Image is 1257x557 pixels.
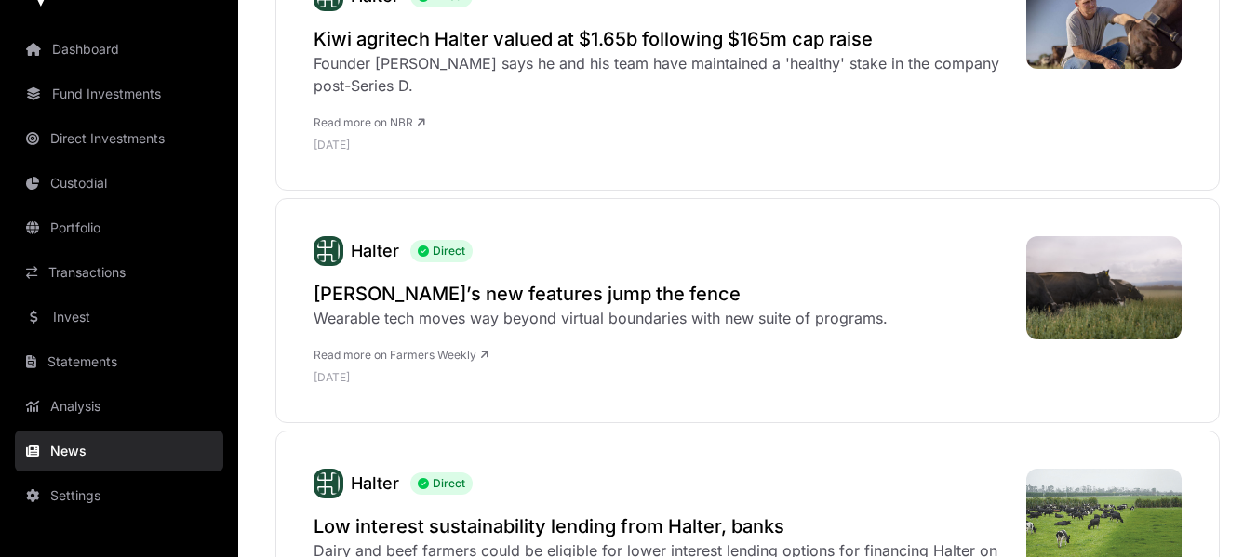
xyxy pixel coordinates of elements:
a: Analysis [15,386,223,427]
span: Direct [410,240,473,262]
a: Kiwi agritech Halter valued at $1.65b following $165m cap raise [314,26,1008,52]
img: Halter-PR-Pack_Print-2-768x512.jpg [1026,236,1182,339]
a: Halter [314,236,343,266]
a: Read more on Farmers Weekly [314,348,488,362]
a: Transactions [15,252,223,293]
a: Portfolio [15,207,223,248]
a: Invest [15,297,223,338]
a: Statements [15,341,223,382]
a: Low interest sustainability lending from Halter, banks [314,513,1008,539]
div: Wearable tech moves way beyond virtual boundaries with new suite of programs. [314,307,888,329]
a: Halter [351,241,399,260]
iframe: Chat Widget [1164,468,1257,557]
a: Custodial [15,163,223,204]
a: Dashboard [15,29,223,70]
a: Direct Investments [15,118,223,159]
p: [DATE] [314,138,1008,153]
div: Founder [PERSON_NAME] says he and his team have maintained a 'healthy' stake in the company post-... [314,52,1008,97]
img: Halter-Favicon.svg [314,469,343,498]
a: News [15,431,223,471]
a: Settings [15,475,223,516]
img: Halter-Favicon.svg [314,236,343,266]
a: Read more on NBR [314,115,425,129]
p: [DATE] [314,370,888,385]
a: Halter [351,473,399,493]
a: Halter [314,469,343,498]
span: Direct [410,472,473,495]
a: Fund Investments [15,73,223,114]
a: [PERSON_NAME]’s new features jump the fence [314,281,888,307]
